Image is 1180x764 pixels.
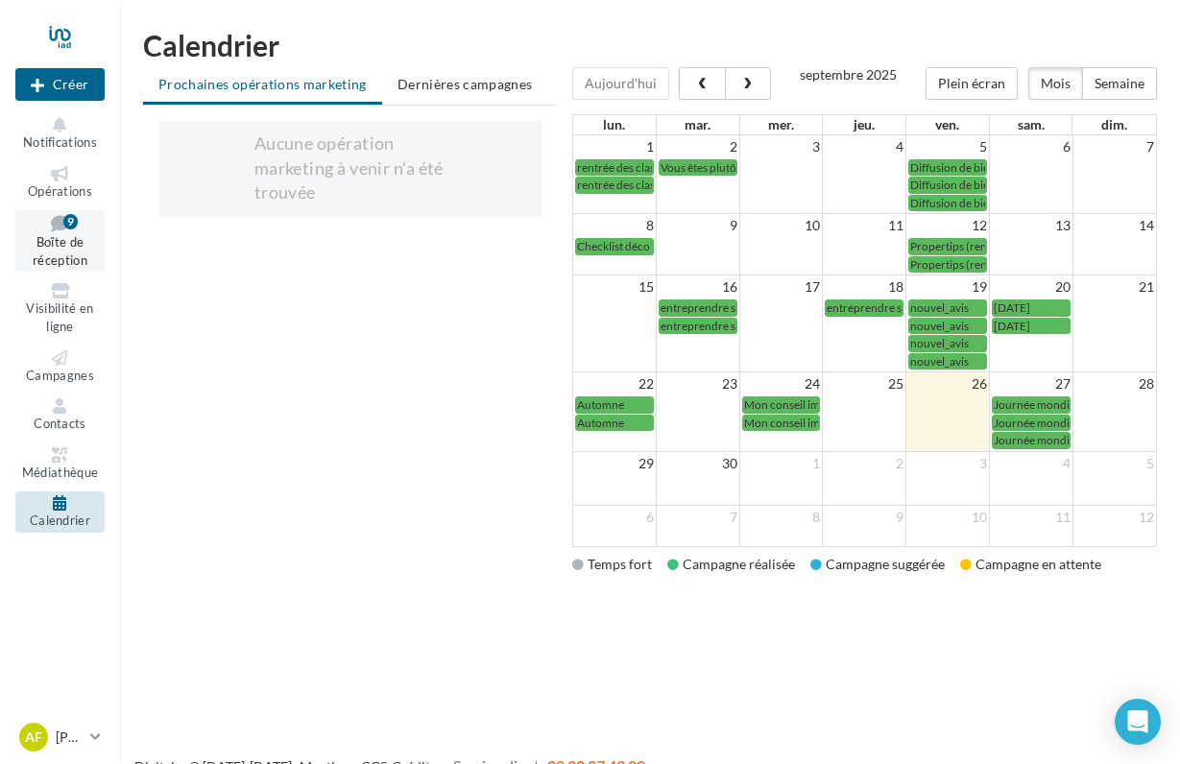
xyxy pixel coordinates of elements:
a: rentrée des classes (mère) [575,159,654,176]
span: nouvel_avis [910,336,969,350]
th: dim. [1072,115,1156,134]
td: 16 [656,275,739,299]
div: Open Intercom Messenger [1115,699,1161,745]
td: 2 [656,135,739,158]
td: 26 [906,372,990,396]
td: 18 [823,275,906,299]
div: Nouvelle campagne [15,68,105,101]
span: AF [25,728,42,747]
a: AF [PERSON_NAME] [15,719,105,755]
span: Calendrier [30,513,90,528]
a: Diffusion de biens immos [908,159,987,176]
td: 6 [573,505,657,529]
th: ven. [905,115,989,134]
span: [DATE] [994,319,1030,333]
span: nouvel_avis [910,319,969,333]
span: rentrée des classes (mère) [577,178,706,192]
td: 1 [739,451,823,475]
td: 6 [989,135,1072,158]
td: 28 [1072,372,1156,396]
td: 17 [739,275,823,299]
a: Contacts [15,394,105,436]
span: Journée mondiale du Tourisme [994,416,1148,430]
span: rentrée des classes (mère) [577,160,706,175]
td: 11 [989,505,1072,529]
td: 19 [906,275,990,299]
span: Propertips (rentrée) [910,257,1011,272]
span: Opérations [28,183,92,199]
td: 7 [1072,135,1156,158]
span: Notifications [23,134,97,150]
td: 4 [823,135,906,158]
a: Checklist déco spécial rentrée [575,238,654,254]
span: nouvel_avis [910,300,969,315]
button: Semaine [1082,67,1157,100]
a: Automne [575,415,654,431]
div: Temps fort [572,555,652,574]
div: Campagne en attente [960,555,1101,574]
td: 27 [989,372,1072,396]
a: Boîte de réception9 [15,210,105,272]
td: 22 [573,372,657,396]
p: [PERSON_NAME] [56,728,83,747]
span: Campagnes [26,368,94,383]
td: 29 [573,451,657,475]
td: 5 [906,135,990,158]
span: entreprendre signifie [661,319,766,333]
a: Propertips (rentrée) [908,238,987,254]
span: Journée mondiale du Tourisme [994,397,1148,412]
div: 9 [63,214,78,229]
td: 10 [906,505,990,529]
th: sam. [989,115,1072,134]
a: Diffusion de biens immos [908,195,987,211]
span: Mon conseil immo [744,397,836,412]
td: 20 [989,275,1072,299]
a: Journée mondiale du Tourisme [992,432,1071,448]
td: 15 [573,275,657,299]
td: 11 [823,214,906,238]
a: rentrée des classes (mère) [575,177,654,193]
span: Visibilité en ligne [26,301,93,335]
span: Diffusion de biens immos [910,160,1036,175]
a: Automne [575,396,654,413]
span: Diffusion de biens immos [910,178,1036,192]
a: Mon conseil immo [742,396,821,413]
td: 3 [906,451,990,475]
td: 5 [1072,451,1156,475]
a: Calendrier [15,491,105,533]
span: Checklist déco spécial rentrée [577,239,726,253]
button: Mois [1028,67,1083,100]
a: nouvel_avis [908,353,987,370]
span: Prochaines opérations marketing [158,76,367,92]
a: Opérations [15,162,105,203]
td: 9 [656,214,739,238]
a: entreprendre signifie [659,299,737,316]
span: Contacts [34,416,86,431]
h2: septembre 2025 [800,67,897,82]
td: 8 [573,214,657,238]
button: Aujourd'hui [572,67,669,100]
span: Propertips (rentrée) [910,239,1011,253]
a: Visibilité en ligne [15,279,105,338]
a: Vous êtes plutôt ? [659,159,737,176]
td: 13 [989,214,1072,238]
h1: Calendrier [143,31,1157,60]
td: 24 [739,372,823,396]
span: Automne [577,397,624,412]
td: 21 [1072,275,1156,299]
div: Campagne réalisée [667,555,795,574]
a: Propertips (rentrée) [908,256,987,273]
th: mar. [656,115,739,134]
span: entreprendre signifie (insta) [827,300,966,315]
a: nouvel_avis [908,318,987,334]
td: 10 [739,214,823,238]
a: Campagnes [15,346,105,388]
span: Journée mondiale du Tourisme [994,433,1148,447]
td: 12 [906,214,990,238]
td: 7 [656,505,739,529]
a: Mon conseil immo [742,415,821,431]
th: jeu. [823,115,906,134]
a: entreprendre signifie [659,318,737,334]
a: Médiathèque [15,443,105,485]
span: Mon conseil immo [744,416,836,430]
